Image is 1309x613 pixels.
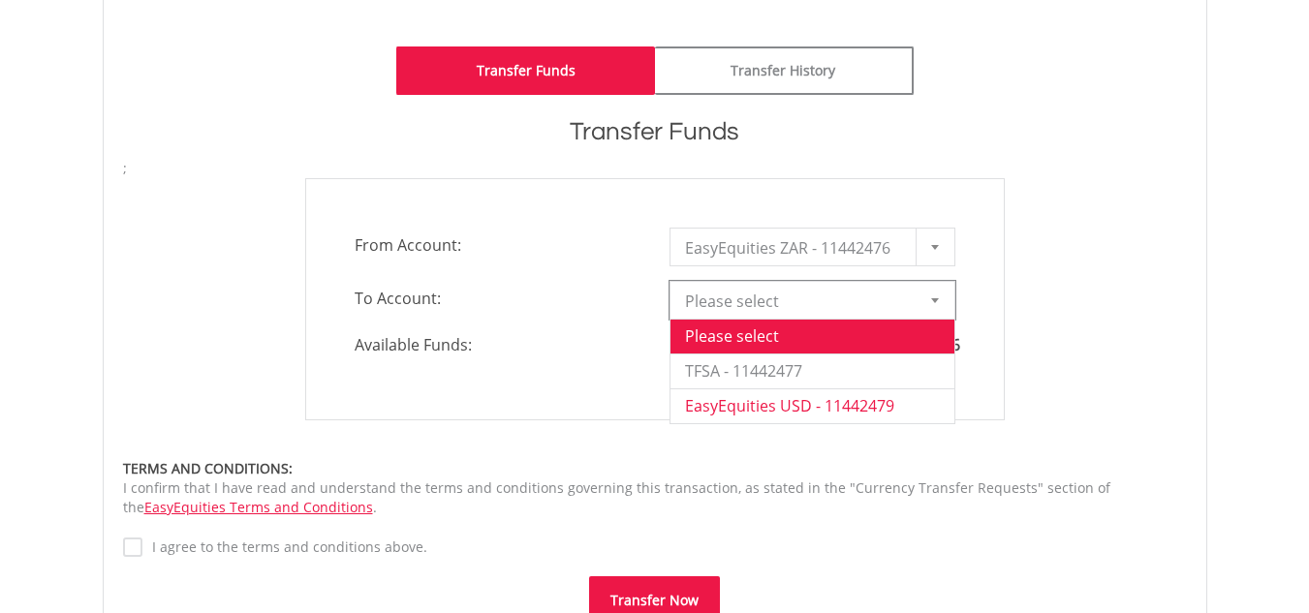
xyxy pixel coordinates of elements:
li: EasyEquities USD - 11442479 [670,388,954,423]
span: Available Funds: [340,334,655,356]
li: TFSA - 11442477 [670,353,954,388]
div: I confirm that I have read and understand the terms and conditions governing this transaction, as... [123,459,1187,517]
a: EasyEquities Terms and Conditions [144,498,373,516]
div: TERMS AND CONDITIONS: [123,459,1187,478]
span: Please select [685,282,911,321]
span: From Account: [340,228,655,262]
span: To Account: [340,281,655,316]
span: EasyEquities ZAR - 11442476 [685,229,911,267]
label: I agree to the terms and conditions above. [142,537,427,557]
a: Transfer History [655,46,914,95]
a: Transfer Funds [396,46,655,95]
h1: Transfer Funds [123,114,1187,149]
li: Please select [670,319,954,353]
